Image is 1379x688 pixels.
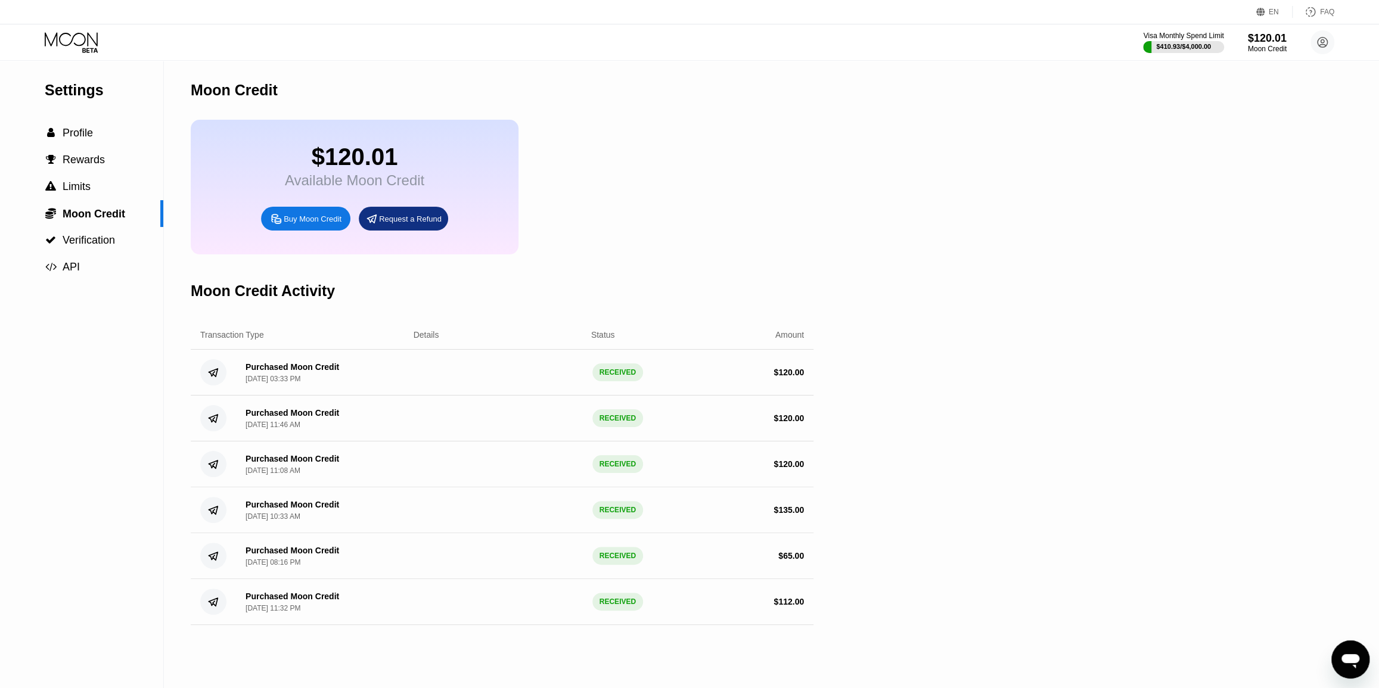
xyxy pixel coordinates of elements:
div: [DATE] 03:33 PM [246,375,300,383]
div: $ 120.00 [774,368,804,377]
span: Rewards [63,154,105,166]
div: [DATE] 08:16 PM [246,558,300,566]
span: Limits [63,180,91,192]
div:  [45,207,57,219]
div: Buy Moon Credit [284,214,341,224]
div: [DATE] 10:33 AM [246,512,300,521]
span: Moon Credit [63,208,125,220]
div: Settings [45,82,163,99]
div: EN [1256,6,1293,18]
div: $ 120.00 [774,459,804,469]
div: $ 120.00 [774,413,804,423]
iframe: Кнопка, открывающая окно обмена сообщениями; идет разговор [1331,640,1369,678]
div: Details [414,330,439,340]
div: [DATE] 11:46 AM [246,421,300,429]
div: Purchased Moon Credit [246,546,339,555]
span:  [45,235,56,245]
div: RECEIVED [592,409,643,427]
div: $120.01 [1248,32,1287,45]
span:  [46,154,56,165]
div: EN [1269,8,1279,16]
span:  [47,127,55,138]
div: RECEIVED [592,363,643,381]
div: Visa Monthly Spend Limit [1143,32,1223,40]
div: RECEIVED [592,455,643,473]
div: Purchased Moon Credit [246,408,339,418]
div:  [45,181,57,192]
div: Purchased Moon Credit [246,454,339,463]
div: [DATE] 11:08 AM [246,466,300,475]
span:  [45,207,56,219]
div:  [45,127,57,138]
div: Visa Monthly Spend Limit$410.93/$4,000.00 [1143,32,1223,53]
span:  [45,261,57,272]
div: $ 112.00 [774,597,804,606]
div:  [45,154,57,165]
span: Profile [63,127,93,139]
div: Purchased Moon Credit [246,500,339,509]
div: FAQ [1320,8,1334,16]
div: Request a Refund [379,214,442,224]
span: Verification [63,234,115,246]
div: Buy Moon Credit [261,207,350,231]
div: RECEIVED [592,547,643,565]
span: API [63,261,80,273]
div: RECEIVED [592,501,643,519]
div: Status [591,330,615,340]
span:  [45,181,56,192]
div: Amount [775,330,804,340]
div: FAQ [1293,6,1334,18]
div: Purchased Moon Credit [246,362,339,372]
div: Available Moon Credit [285,172,424,189]
div: Request a Refund [359,207,448,231]
div: [DATE] 11:32 PM [246,604,300,612]
div: $120.01Moon Credit [1248,32,1287,53]
div: RECEIVED [592,593,643,611]
div: Transaction Type [200,330,264,340]
div: $ 135.00 [774,505,804,515]
div: Purchased Moon Credit [246,592,339,601]
div: Moon Credit Activity [191,282,335,300]
div:  [45,235,57,245]
div: $120.01 [285,144,424,170]
div: Moon Credit [191,82,278,99]
div: $ 65.00 [778,551,804,561]
div: $410.93 / $4,000.00 [1156,43,1211,50]
div: Moon Credit [1248,45,1287,53]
